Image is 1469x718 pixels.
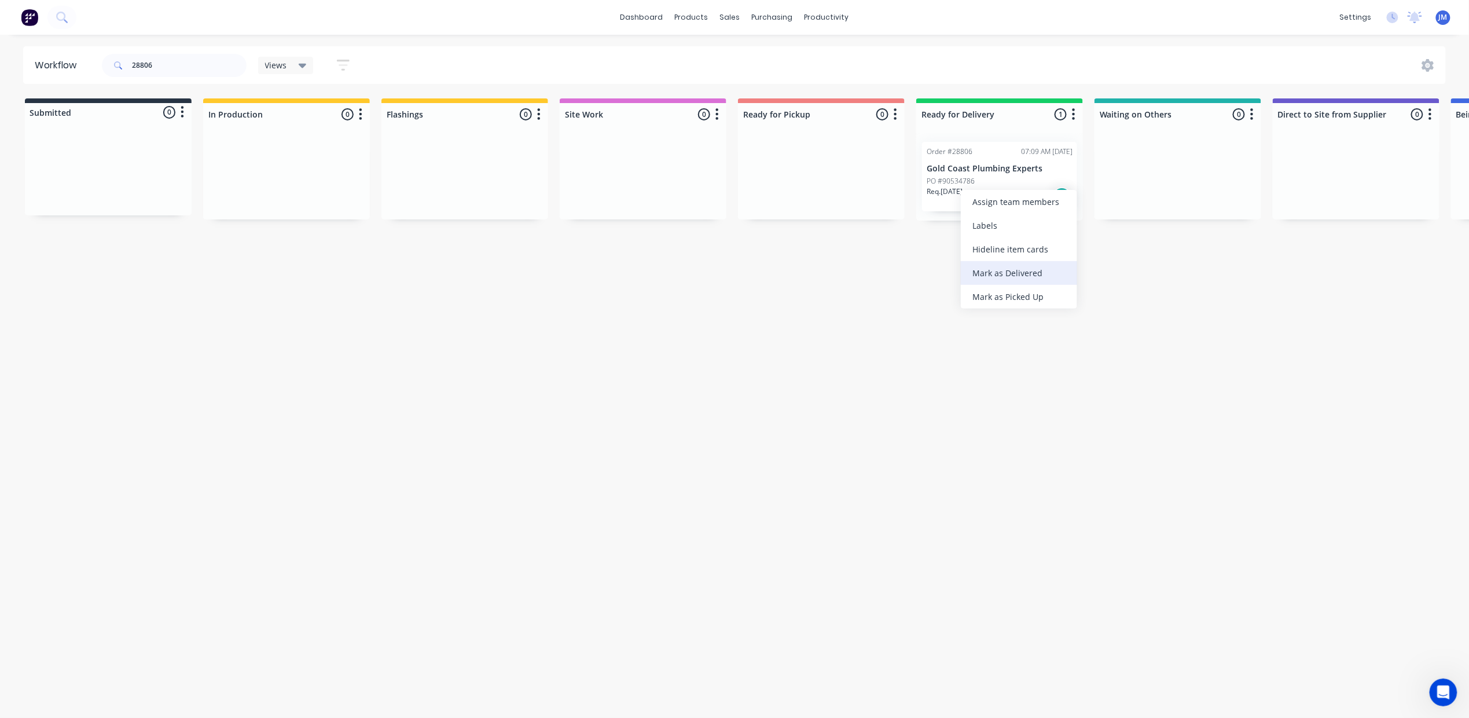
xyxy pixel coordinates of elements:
div: Order #28806 [927,146,972,157]
div: Hide line item cards [961,237,1077,261]
div: productivity [799,9,855,26]
div: sales [714,9,746,26]
p: Gold Coast Plumbing Experts [927,164,1073,174]
p: PO #90534786 [927,176,975,186]
span: Views [265,59,287,71]
div: Assign team members [961,190,1077,214]
div: Mark as Delivered [961,261,1077,285]
input: Search for orders... [132,54,247,77]
div: Workflow [35,58,82,72]
p: Req. [DATE] [927,186,963,197]
div: products [669,9,714,26]
div: purchasing [746,9,799,26]
div: Del [1053,187,1071,206]
div: Mark as Picked Up [961,285,1077,309]
div: Labels [961,214,1077,237]
span: JM [1439,12,1448,23]
iframe: Intercom live chat [1430,679,1457,706]
img: Factory [21,9,38,26]
a: dashboard [615,9,669,26]
div: 07:09 AM [DATE] [1021,146,1073,157]
div: settings [1334,9,1378,26]
div: Order #2880607:09 AM [DATE]Gold Coast Plumbing ExpertsPO #90534786Req.[DATE]Del [922,142,1077,211]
